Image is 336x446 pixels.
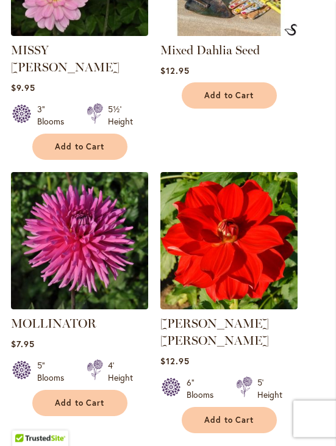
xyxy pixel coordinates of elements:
[204,415,254,426] span: Add to Cart
[160,65,190,77] span: $12.95
[9,403,43,437] iframe: Launch Accessibility Center
[257,377,282,401] div: 5' Height
[160,27,298,39] a: Mixed Dahlia Seed Mixed Dahlia Seed
[37,360,72,384] div: 5" Blooms
[160,356,190,367] span: $12.95
[32,390,127,417] button: Add to Cart
[32,134,127,160] button: Add to Cart
[55,398,105,409] span: Add to Cart
[11,173,148,310] img: MOLLINATOR
[160,43,260,58] a: Mixed Dahlia Seed
[204,91,254,101] span: Add to Cart
[11,27,148,39] a: MISSY SUE
[160,317,269,348] a: [PERSON_NAME] [PERSON_NAME]
[11,339,35,350] span: $7.95
[108,104,133,128] div: 5½' Height
[182,83,277,109] button: Add to Cart
[284,24,298,37] img: Mixed Dahlia Seed
[160,173,298,310] img: MOLLY ANN
[55,142,105,153] span: Add to Cart
[11,82,35,94] span: $9.95
[160,301,298,312] a: MOLLY ANN
[108,360,133,384] div: 4' Height
[11,317,96,331] a: MOLLINATOR
[187,377,221,401] div: 6" Blooms
[11,43,120,75] a: MISSY [PERSON_NAME]
[182,408,277,434] button: Add to Cart
[11,301,148,312] a: MOLLINATOR
[37,104,72,128] div: 3" Blooms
